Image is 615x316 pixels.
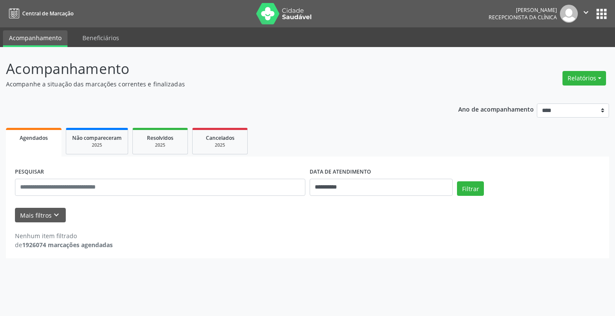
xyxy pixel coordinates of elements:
span: Cancelados [206,134,234,142]
p: Acompanhamento [6,58,428,80]
p: Acompanhe a situação das marcações correntes e finalizadas [6,80,428,89]
button:  [578,5,594,23]
div: 2025 [199,142,241,148]
button: Filtrar [457,181,484,196]
label: PESQUISAR [15,165,44,179]
div: de [15,240,113,249]
a: Acompanhamento [3,30,67,47]
button: apps [594,6,609,21]
div: 2025 [72,142,122,148]
span: Central de Marcação [22,10,73,17]
a: Central de Marcação [6,6,73,21]
label: DATA DE ATENDIMENTO [310,165,371,179]
button: Relatórios [562,71,606,86]
div: Nenhum item filtrado [15,231,113,240]
div: [PERSON_NAME] [489,6,557,14]
div: 2025 [139,142,182,148]
p: Ano de acompanhamento [458,103,534,114]
span: Não compareceram [72,134,122,142]
button: Mais filtroskeyboard_arrow_down [15,208,66,223]
span: Recepcionista da clínica [489,14,557,21]
i:  [581,8,591,17]
strong: 1926074 marcações agendadas [22,241,113,249]
img: img [560,5,578,23]
span: Agendados [20,134,48,142]
i: keyboard_arrow_down [52,210,61,220]
span: Resolvidos [147,134,173,142]
a: Beneficiários [76,30,125,45]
